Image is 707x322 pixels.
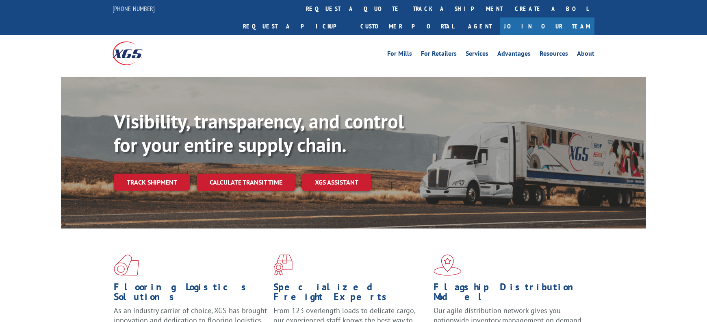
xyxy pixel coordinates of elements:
[354,17,460,35] a: Customer Portal
[497,50,531,59] a: Advantages
[421,50,457,59] a: For Retailers
[114,109,404,157] b: Visibility, transparency, and control for your entire supply chain.
[197,174,295,191] a: Calculate transit time
[434,255,462,276] img: xgs-icon-flagship-distribution-model-red
[540,50,568,59] a: Resources
[302,174,371,191] a: XGS ASSISTANT
[114,174,190,191] a: Track shipment
[500,17,594,35] a: Join Our Team
[113,4,155,13] a: [PHONE_NUMBER]
[466,50,488,59] a: Services
[237,17,354,35] a: Request a pickup
[577,50,594,59] a: About
[273,282,427,306] h1: Specialized Freight Experts
[114,255,139,276] img: xgs-icon-total-supply-chain-intelligence-red
[114,282,267,306] h1: Flooring Logistics Solutions
[387,50,412,59] a: For Mills
[460,17,500,35] a: Agent
[273,255,293,276] img: xgs-icon-focused-on-flooring-red
[434,282,587,306] h1: Flagship Distribution Model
